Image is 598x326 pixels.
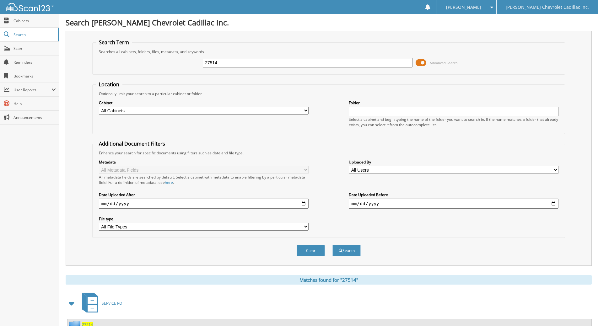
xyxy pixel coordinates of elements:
[13,73,56,79] span: Bookmarks
[66,275,592,285] div: Matches found for "27514"
[506,5,589,9] span: [PERSON_NAME] Chevrolet Cadillac Inc.
[96,81,122,88] legend: Location
[165,180,173,185] a: here
[13,18,56,24] span: Cabinets
[96,39,132,46] legend: Search Term
[13,115,56,120] span: Announcements
[66,17,592,28] h1: Search [PERSON_NAME] Chevrolet Cadillac Inc.
[446,5,481,9] span: [PERSON_NAME]
[99,216,309,222] label: File type
[430,61,458,65] span: Advanced Search
[99,192,309,197] label: Date Uploaded After
[96,91,562,96] div: Optionally limit your search to a particular cabinet or folder
[99,199,309,209] input: start
[13,32,55,37] span: Search
[349,192,558,197] label: Date Uploaded Before
[99,174,309,185] div: All metadata fields are searched by default. Select a cabinet with metadata to enable filtering b...
[99,100,309,105] label: Cabinet
[332,245,361,256] button: Search
[96,140,168,147] legend: Additional Document Filters
[13,60,56,65] span: Reminders
[96,150,562,156] div: Enhance your search for specific documents using filters such as date and file type.
[6,3,53,11] img: scan123-logo-white.svg
[349,159,558,165] label: Uploaded By
[78,291,122,316] a: SERVICE RO
[349,117,558,127] div: Select a cabinet and begin typing the name of the folder you want to search in. If the name match...
[13,46,56,51] span: Scan
[13,87,51,93] span: User Reports
[96,49,562,54] div: Searches all cabinets, folders, files, metadata, and keywords
[297,245,325,256] button: Clear
[349,199,558,209] input: end
[349,100,558,105] label: Folder
[99,159,309,165] label: Metadata
[102,301,122,306] span: SERVICE RO
[13,101,56,106] span: Help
